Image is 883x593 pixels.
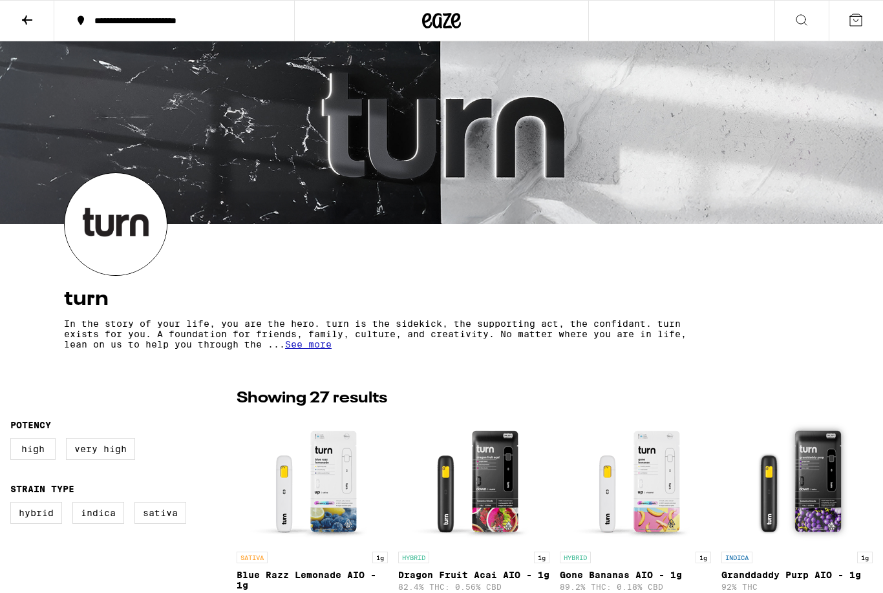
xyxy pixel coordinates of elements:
p: Granddaddy Purp AIO - 1g [721,570,873,580]
label: Very High [66,438,135,460]
img: turn logo [65,173,167,275]
p: Gone Bananas AIO - 1g [560,570,711,580]
img: turn - Gone Bananas AIO - 1g [571,416,700,545]
p: 1g [857,552,873,563]
p: 1g [534,552,549,563]
label: Indica [72,502,124,524]
img: turn - Granddaddy Purp AIO - 1g [732,416,862,545]
p: 1g [696,552,711,563]
p: SATIVA [237,552,268,563]
p: 89.2% THC: 0.18% CBD [560,583,711,591]
legend: Strain Type [10,484,74,494]
label: Sativa [134,502,186,524]
legend: Potency [10,420,51,430]
p: Blue Razz Lemonade AIO - 1g [237,570,388,590]
p: 1g [372,552,388,563]
img: turn - Dragon Fruit Acai AIO - 1g [409,416,538,545]
p: 92% THC [721,583,873,591]
label: High [10,438,56,460]
p: 82.4% THC: 0.56% CBD [398,583,549,591]
h4: turn [64,289,819,309]
p: Dragon Fruit Acai AIO - 1g [398,570,549,580]
span: See more [285,339,332,349]
p: HYBRID [398,552,429,563]
p: HYBRID [560,552,591,563]
p: INDICA [721,552,752,563]
img: turn - Blue Razz Lemonade AIO - 1g [248,416,377,545]
p: Showing 27 results [237,388,387,410]
p: In the story of your life, you are the hero. turn is the sidekick, the supporting act, the confid... [64,318,705,349]
label: Hybrid [10,502,62,524]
